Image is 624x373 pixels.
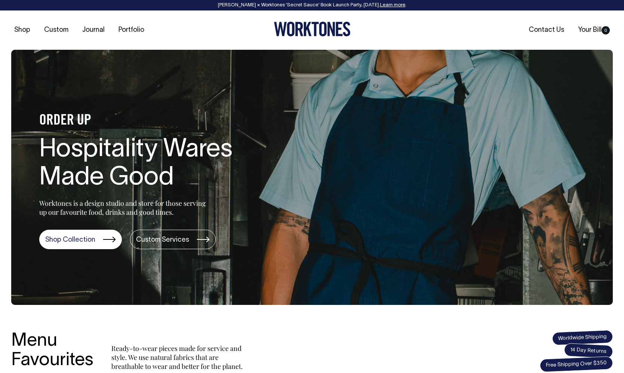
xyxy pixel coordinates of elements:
a: Contact Us [526,24,567,36]
h3: Menu Favourites [11,331,93,371]
div: [PERSON_NAME] × Worktones ‘Secret Sauce’ Book Launch Party, [DATE]. . [7,3,617,8]
a: Portfolio [115,24,147,36]
span: 0 [602,26,610,34]
span: 14 Day Returns [564,343,613,359]
p: Ready-to-wear pieces made for service and style. We use natural fabrics that are breathable to we... [111,344,246,371]
p: Worktones is a design studio and store for those serving up our favourite food, drinks and good t... [39,199,209,217]
a: Shop Collection [39,230,122,249]
h1: Hospitality Wares Made Good [39,136,278,192]
span: Worldwide Shipping [552,330,613,346]
a: Custom Services [130,230,216,249]
a: Custom [41,24,71,36]
h4: ORDER UP [39,113,278,129]
span: Free Shipping Over $350 [540,356,613,372]
a: Your Bill0 [575,24,613,36]
a: Shop [11,24,33,36]
a: Learn more [380,3,405,7]
a: Journal [79,24,108,36]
